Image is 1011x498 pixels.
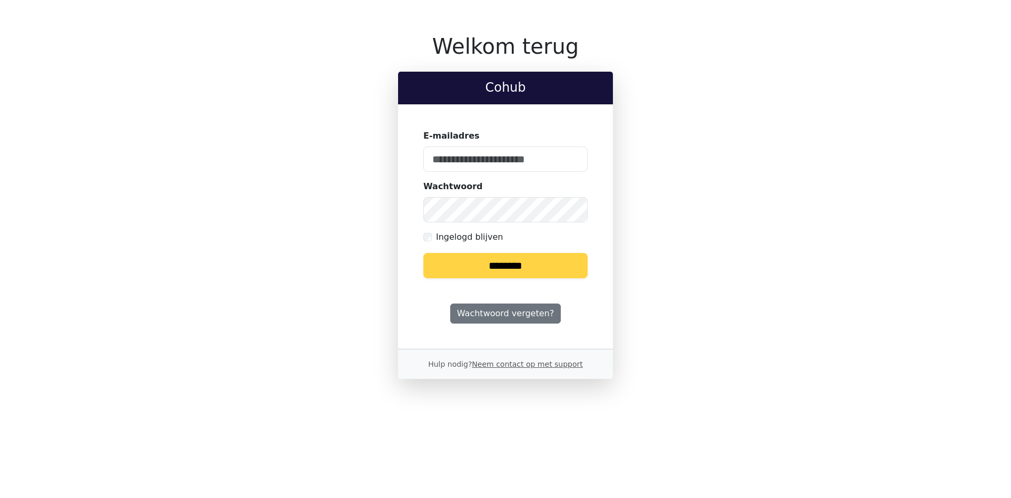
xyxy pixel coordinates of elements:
[423,130,480,142] label: E-mailadres
[423,180,483,193] label: Wachtwoord
[472,360,582,368] a: Neem contact op met support
[436,231,503,243] label: Ingelogd blijven
[450,304,561,324] a: Wachtwoord vergeten?
[407,80,604,95] h2: Cohub
[428,360,583,368] small: Hulp nodig?
[398,34,613,59] h1: Welkom terug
